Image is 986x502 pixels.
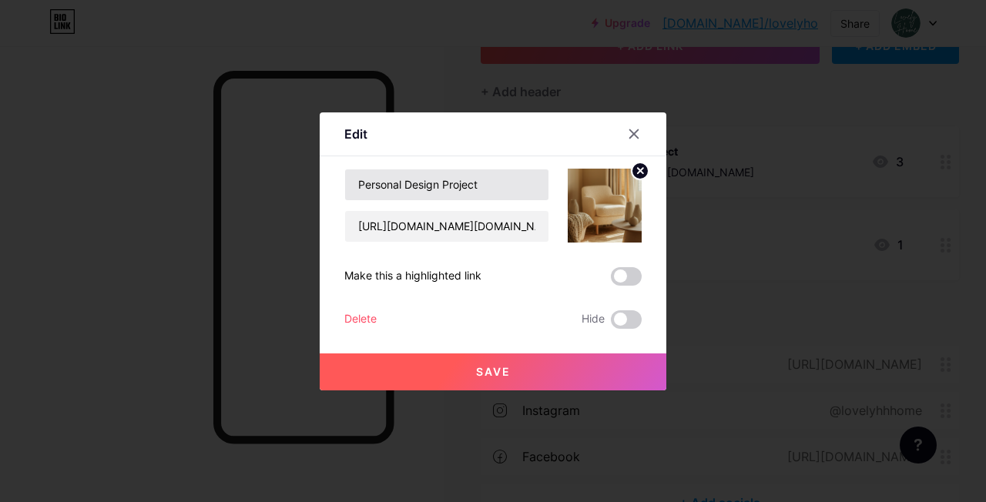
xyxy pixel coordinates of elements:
[344,267,481,286] div: Make this a highlighted link
[345,169,548,200] input: Title
[344,310,377,329] div: Delete
[344,125,367,143] div: Edit
[568,169,642,243] img: link_thumbnail
[345,211,548,242] input: URL
[320,353,666,390] button: Save
[582,310,605,329] span: Hide
[476,365,511,378] span: Save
